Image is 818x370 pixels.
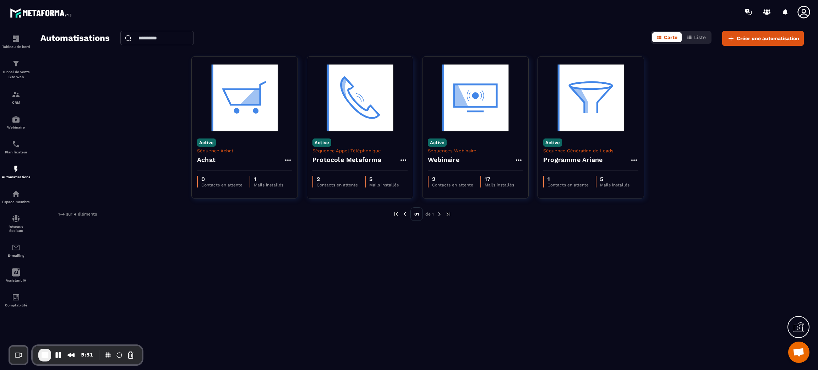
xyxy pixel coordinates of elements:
p: Mails installés [600,183,629,187]
a: social-networksocial-networkRéseaux Sociaux [2,209,30,238]
p: Séquence Génération de Leads [543,148,638,153]
a: Assistant IA [2,263,30,288]
span: Liste [694,34,706,40]
p: CRM [2,100,30,104]
img: accountant [12,293,20,301]
img: automation-background [197,62,292,133]
p: Contacts en attente [317,183,358,187]
button: Liste [682,32,710,42]
a: formationformationTableau de bord [2,29,30,54]
img: automation-background [312,62,408,133]
p: 5 [600,176,629,183]
img: automation-background [543,62,638,133]
p: 5 [369,176,399,183]
p: 2 [432,176,473,183]
button: Carte [652,32,682,42]
img: prev [393,211,399,217]
p: Active [543,138,562,147]
p: Tableau de bord [2,45,30,49]
span: Créer une automatisation [737,35,799,42]
p: Contacts en attente [547,183,589,187]
img: formation [12,34,20,43]
p: de 1 [425,211,434,217]
p: Assistant IA [2,278,30,282]
img: next [436,211,443,217]
a: formationformationTunnel de vente Site web [2,54,30,85]
h2: Automatisations [40,31,110,46]
span: Carte [664,34,677,40]
img: formation [12,90,20,99]
img: formation [12,59,20,68]
img: next [445,211,452,217]
p: Comptabilité [2,303,30,307]
p: Séquence Achat [197,148,292,153]
p: Webinaire [2,125,30,129]
img: automation-background [428,62,523,133]
p: Espace membre [2,200,30,204]
img: automations [12,165,20,173]
h4: Webinaire [428,155,459,165]
p: E-mailing [2,254,30,257]
p: Planificateur [2,150,30,154]
p: 1 [547,176,589,183]
p: Active [428,138,447,147]
p: 1-4 sur 4 éléments [58,212,97,217]
a: accountantaccountantComptabilité [2,288,30,312]
p: Mails installés [254,183,283,187]
p: 0 [201,176,242,183]
a: formationformationCRM [2,85,30,110]
p: Tunnel de vente Site web [2,70,30,80]
p: Active [312,138,331,147]
h4: Protocole Metaforma [312,155,381,165]
p: Contacts en attente [201,183,242,187]
p: Contacts en attente [432,183,473,187]
p: Réseaux Sociaux [2,225,30,233]
a: automationsautomationsEspace membre [2,184,30,209]
a: emailemailE-mailing [2,238,30,263]
img: scheduler [12,140,20,148]
div: Ouvrir le chat [788,342,809,363]
p: Séquences Webinaire [428,148,523,153]
p: 01 [410,207,423,221]
a: automationsautomationsWebinaire [2,110,30,135]
a: automationsautomationsAutomatisations [2,159,30,184]
p: 17 [485,176,514,183]
img: email [12,243,20,252]
a: schedulerschedulerPlanificateur [2,135,30,159]
img: automations [12,115,20,124]
img: social-network [12,214,20,223]
p: 1 [254,176,283,183]
p: Automatisations [2,175,30,179]
p: Active [197,138,216,147]
p: Séquence Appel Téléphonique [312,148,408,153]
img: prev [402,211,408,217]
h4: Programme Ariane [543,155,602,165]
button: Créer une automatisation [722,31,804,46]
p: Mails installés [369,183,399,187]
h4: Achat [197,155,216,165]
img: automations [12,190,20,198]
img: logo [10,6,74,20]
p: Mails installés [485,183,514,187]
p: 2 [317,176,358,183]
